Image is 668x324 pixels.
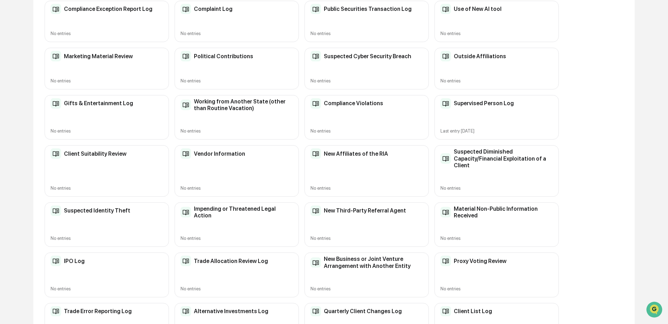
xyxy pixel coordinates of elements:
img: Compliance Log Table Icon [440,306,451,317]
img: Compliance Log Table Icon [51,51,61,61]
img: Compliance Log Table Icon [181,256,191,266]
img: Compliance Log Table Icon [440,51,451,61]
div: No entries [440,236,553,241]
img: Compliance Log Table Icon [310,148,321,159]
h2: Quarterly Client Changes Log [324,308,402,315]
h2: Proxy Voting Review [454,258,506,264]
div: No entries [181,185,293,191]
h2: Gifts & Entertainment Log [64,100,133,107]
h2: Compliance Violations [324,100,383,107]
h2: Alternative Investments Log [194,308,268,315]
div: No entries [181,78,293,83]
h2: Trade Error Reporting Log [64,308,132,315]
img: Compliance Log Table Icon [440,207,451,217]
div: No entries [310,31,423,36]
button: Start new chat [119,56,128,64]
p: How can we help? [7,15,128,26]
h2: Trade Allocation Review Log [194,258,268,264]
img: Compliance Log Table Icon [310,205,321,216]
img: Compliance Log Table Icon [440,98,451,109]
h2: New Third-Party Referral Agent [324,207,406,214]
h2: Supervised Person Log [454,100,514,107]
div: No entries [51,31,163,36]
div: No entries [51,236,163,241]
div: No entries [181,236,293,241]
img: Compliance Log Table Icon [181,207,191,217]
h2: Client Suitability Review [64,150,126,157]
h2: Suspected Identity Theft [64,207,130,214]
img: Compliance Log Table Icon [51,4,61,14]
img: Compliance Log Table Icon [51,205,61,216]
h2: Suspected Diminished Capacity/Financial Exploitation of a Client [454,148,553,169]
h2: Material Non-Public Information Received [454,205,553,219]
h2: Vendor Information [194,150,245,157]
img: Compliance Log Table Icon [310,306,321,317]
div: 🔎 [7,102,13,108]
div: No entries [310,236,423,241]
h2: Outside Affiliations [454,53,506,60]
div: No entries [310,185,423,191]
img: Compliance Log Table Icon [440,153,451,164]
div: 🗄️ [51,89,57,95]
img: Compliance Log Table Icon [440,256,451,266]
h2: Complaint Log [194,6,233,12]
div: No entries [51,286,163,291]
h2: Marketing Material Review [64,53,133,60]
div: No entries [440,185,553,191]
img: Compliance Log Table Icon [440,4,451,14]
div: Start new chat [24,54,115,61]
img: Compliance Log Table Icon [51,148,61,159]
span: Preclearance [14,88,45,95]
div: No entries [440,31,553,36]
img: Compliance Log Table Icon [181,306,191,317]
h2: Impending or Threatened Legal Action [194,205,293,219]
span: Pylon [70,119,85,124]
a: 🔎Data Lookup [4,99,47,112]
img: Compliance Log Table Icon [181,100,191,110]
div: No entries [51,185,163,191]
img: Compliance Log Table Icon [310,51,321,61]
div: No entries [440,286,553,291]
div: No entries [440,78,553,83]
h2: Public Securities Transaction Log [324,6,412,12]
img: Compliance Log Table Icon [310,257,321,268]
img: Compliance Log Table Icon [310,98,321,109]
div: We're available if you need us! [24,61,89,66]
h2: Compliance Exception Report Log [64,6,152,12]
h2: Client List Log [454,308,492,315]
h2: Political Contributions [194,53,253,60]
div: No entries [51,78,163,83]
h2: Suspected Cyber Security Breach [324,53,411,60]
iframe: Open customer support [646,301,664,320]
div: No entries [181,31,293,36]
a: Powered byPylon [50,119,85,124]
div: No entries [310,128,423,134]
img: Compliance Log Table Icon [51,98,61,109]
div: Last entry [DATE] [440,128,553,134]
h2: New Affiliates of the RIA [324,150,388,157]
img: Compliance Log Table Icon [51,306,61,317]
div: No entries [181,128,293,134]
div: No entries [181,286,293,291]
img: Compliance Log Table Icon [181,4,191,14]
h2: Working from Another State (other than Routine Vacation) [194,98,293,112]
div: No entries [310,78,423,83]
span: Attestations [58,88,87,95]
div: 🖐️ [7,89,13,95]
h2: New Business or Joint Venture Arrangement with Another Entity [324,256,423,269]
img: 1746055101610-c473b297-6a78-478c-a979-82029cc54cd1 [7,54,20,66]
img: Compliance Log Table Icon [51,256,61,266]
h2: Use of New AI tool [454,6,502,12]
div: No entries [51,128,163,134]
img: Compliance Log Table Icon [181,51,191,61]
span: Data Lookup [14,102,44,109]
a: 🖐️Preclearance [4,86,48,98]
img: Compliance Log Table Icon [310,4,321,14]
h2: IPO Log [64,258,85,264]
div: No entries [310,286,423,291]
img: Compliance Log Table Icon [181,148,191,159]
a: 🗄️Attestations [48,86,90,98]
